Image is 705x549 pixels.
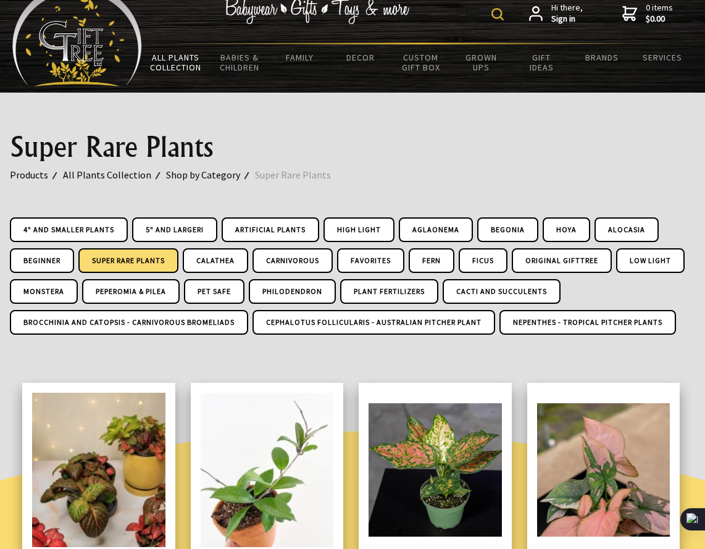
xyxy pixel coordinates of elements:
[222,217,319,242] a: Artificial Plants
[551,14,583,25] strong: Sign in
[10,217,128,242] a: 4" and Smaller Plants
[249,279,336,304] a: Philodendron
[594,217,659,242] a: Alocasia
[252,248,333,273] a: Carnivorous
[82,279,180,304] a: Peperomia & Pilea
[330,44,391,70] a: Decor
[451,44,512,80] a: Grown Ups
[183,248,248,273] a: Calathea
[10,279,78,304] a: Monstera
[78,248,178,273] a: Super Rare Plants
[477,217,538,242] a: Begonia
[443,279,561,304] a: Cacti and Succulents
[63,167,166,183] a: All Plants Collection
[572,44,632,70] a: Brands
[142,44,209,80] a: All Plants Collection
[616,248,685,273] a: Low Light
[391,44,451,80] a: Custom Gift Box
[340,279,438,304] a: Plant Fertilizers
[337,248,404,273] a: Favorites
[632,44,693,70] a: Services
[10,132,695,162] h1: Super Rare Plants
[529,2,583,24] a: Hi there,Sign in
[409,248,454,273] a: Fern
[10,248,74,273] a: Beginner
[622,2,673,24] a: 0 items$0.00
[511,44,572,80] a: Gift Ideas
[323,217,394,242] a: High Light
[543,217,590,242] a: Hoya
[499,310,676,335] a: Nepenthes - Tropical Pitcher Plants
[399,217,473,242] a: Aglaonema
[10,310,248,335] a: Brocchinia And Catopsis - Carnivorous Bromeliads
[255,167,346,183] a: Super Rare Plants
[10,167,63,183] a: Products
[459,248,507,273] a: Ficus
[512,248,612,273] a: Original GiftTree
[646,14,673,25] strong: $0.00
[491,8,504,20] img: product search
[270,44,330,70] a: Family
[646,2,673,24] span: 0 items
[252,310,495,335] a: Cephalotus Follicularis - Australian Pitcher Plant
[166,167,255,183] a: Shop by Category
[551,2,583,24] span: Hi there,
[209,44,270,80] a: Babies & Children
[132,217,217,242] a: 5" and Larger!
[184,279,244,304] a: Pet Safe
